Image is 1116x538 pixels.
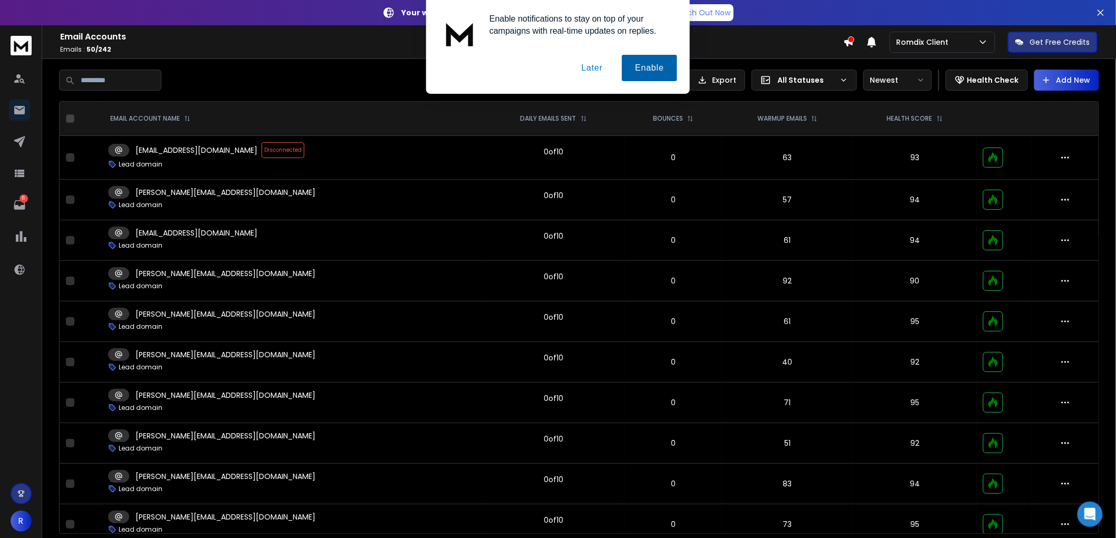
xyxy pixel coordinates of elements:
td: 95 [853,301,977,342]
p: [PERSON_NAME][EMAIL_ADDRESS][DOMAIN_NAME] [136,349,315,360]
td: 83 [722,464,853,504]
p: HEALTH SCORE [887,114,932,123]
td: 57 [722,180,853,220]
button: Enable [622,55,677,81]
div: Keywords by Traffic [117,62,178,69]
img: website_grey.svg [17,27,25,36]
td: 92 [722,261,853,301]
div: 0 of 10 [544,515,563,525]
p: [PERSON_NAME][EMAIL_ADDRESS][DOMAIN_NAME] [136,390,315,400]
p: 0 [631,397,716,408]
img: tab_keywords_by_traffic_grey.svg [105,61,113,70]
p: Lead domain [119,363,162,371]
td: 92 [853,423,977,464]
td: 71 [722,383,853,423]
div: 0 of 10 [544,271,563,282]
p: [PERSON_NAME][EMAIL_ADDRESS][DOMAIN_NAME] [136,512,315,522]
p: [PERSON_NAME][EMAIL_ADDRESS][DOMAIN_NAME] [136,431,315,441]
td: 94 [853,180,977,220]
p: 0 [631,276,716,286]
td: 94 [853,220,977,261]
div: 0 of 10 [544,474,563,485]
p: Lead domain [119,322,162,331]
p: 0 [631,519,716,530]
p: 0 [631,357,716,367]
div: 0 of 10 [544,393,563,404]
p: Lead domain [119,404,162,412]
button: Later [568,55,615,81]
div: EMAIL ACCOUNT NAME [110,114,190,123]
td: 92 [853,342,977,383]
div: 0 of 10 [544,146,563,157]
div: Domain: [URL] [27,27,75,36]
button: R [11,511,32,532]
p: 0 [631,316,716,327]
p: [PERSON_NAME][EMAIL_ADDRESS][DOMAIN_NAME] [136,268,315,279]
p: 0 [631,438,716,448]
div: Enable notifications to stay on top of your campaigns with real-time updates on replies. [481,13,677,37]
p: 0 [631,194,716,205]
td: 40 [722,342,853,383]
td: 93 [853,136,977,180]
p: DAILY EMAILS SENT [521,114,576,123]
p: 0 [631,152,716,163]
p: Lead domain [119,485,162,493]
p: BOUNCES [653,114,683,123]
img: tab_domain_overview_orange.svg [28,61,37,70]
div: 0 of 10 [544,312,563,322]
img: notification icon [439,13,481,55]
td: 95 [853,383,977,423]
td: 61 [722,220,853,261]
p: 0 [631,235,716,246]
p: [PERSON_NAME][EMAIL_ADDRESS][DOMAIN_NAME] [136,471,315,482]
p: [EMAIL_ADDRESS][DOMAIN_NAME] [136,228,257,238]
img: logo_orange.svg [17,17,25,25]
td: 90 [853,261,977,301]
p: [PERSON_NAME][EMAIL_ADDRESS][DOMAIN_NAME] [136,309,315,319]
td: 61 [722,301,853,342]
p: [EMAIL_ADDRESS][DOMAIN_NAME] [136,145,257,155]
div: v 4.0.24 [30,17,52,25]
td: 51 [722,423,853,464]
p: Lead domain [119,525,162,534]
p: 0 [631,478,716,489]
p: Lead domain [119,160,162,169]
a: 11 [9,194,30,216]
div: Domain Overview [40,62,94,69]
p: WARMUP EMAILS [757,114,807,123]
p: Lead domain [119,241,162,250]
div: 0 of 10 [544,353,563,363]
div: 0 of 10 [544,231,563,241]
span: Disconnected [262,142,304,158]
p: [PERSON_NAME][EMAIL_ADDRESS][DOMAIN_NAME] [136,187,315,198]
td: 94 [853,464,977,504]
p: Lead domain [119,201,162,209]
td: 63 [722,136,853,180]
div: 0 of 10 [544,190,563,201]
div: 0 of 10 [544,434,563,444]
p: 11 [20,194,28,203]
div: Open Intercom Messenger [1077,502,1103,527]
p: Lead domain [119,444,162,453]
p: Lead domain [119,282,162,290]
